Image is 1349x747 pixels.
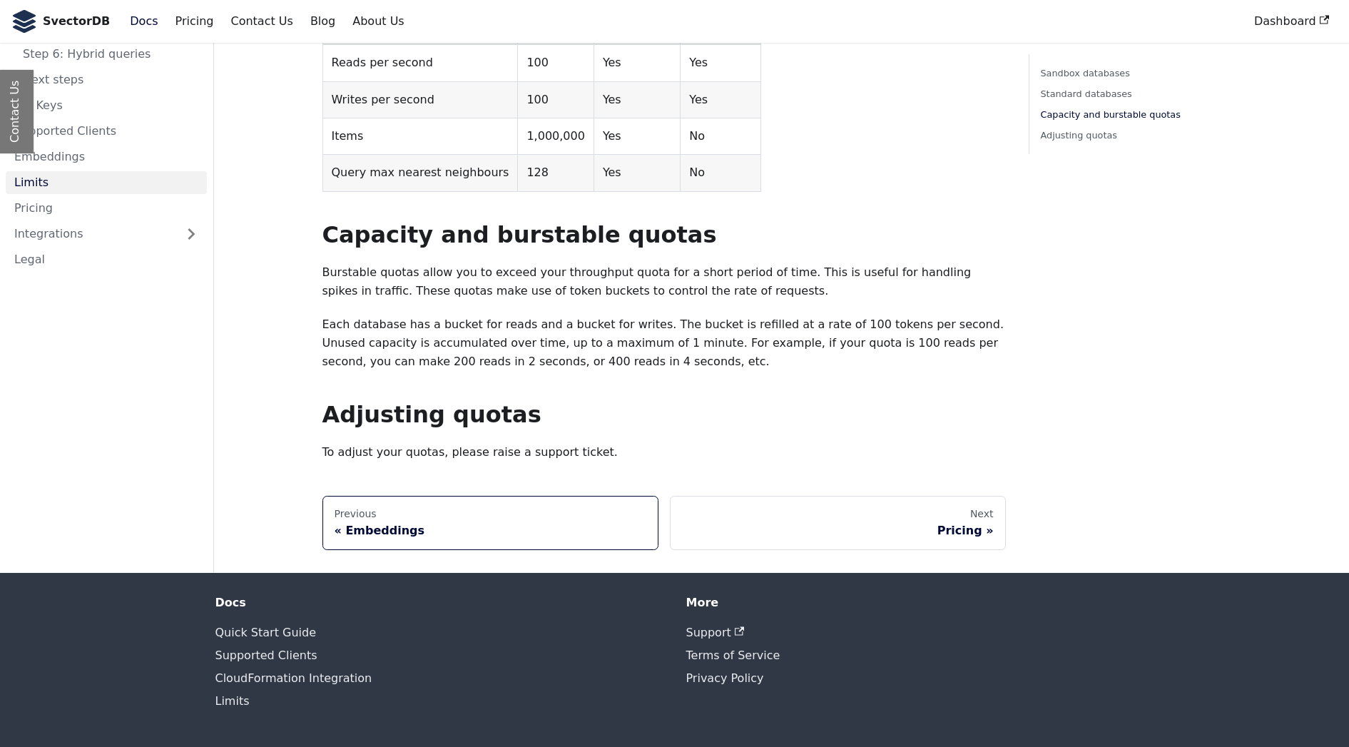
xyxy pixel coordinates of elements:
td: Yes [594,44,680,81]
a: Pricing [167,9,223,34]
a: Embeddings [6,146,207,168]
div: Next [682,508,994,521]
p: Each database has a bucket for reads and a bucket for writes. The bucket is refilled at a rate of... [322,315,1006,372]
td: Yes [681,44,760,81]
a: CloudFormation Integration [215,671,372,685]
a: Standard databases [1041,86,1236,101]
td: Yes [594,155,680,191]
h2: Adjusting quotas [322,400,1006,429]
a: Supported Clients [215,649,317,662]
b: SvectorDB [43,12,110,31]
td: 100 [518,81,594,118]
td: Items [322,118,518,155]
h2: Capacity and burstable quotas [322,220,1006,249]
div: Docs [215,596,663,610]
a: Quick Start Guide [215,626,316,639]
a: Adjusting quotas [1041,128,1236,143]
a: SvectorDB LogoSvectorDB [11,10,110,33]
td: Yes [594,118,680,155]
td: Query max nearest neighbours [322,155,518,191]
td: No [681,118,760,155]
div: Embeddings [335,524,646,538]
td: Yes [681,81,760,118]
td: Writes per second [322,81,518,118]
a: Contact Us [222,9,301,34]
p: Burstable quotas allow you to exceed your throughput quota for a short period of time. This is us... [322,263,1006,301]
div: Previous [335,508,646,521]
div: Pricing [682,524,994,538]
a: Privacy Policy [686,671,764,685]
td: 128 [518,155,594,191]
td: 1,000,000 [518,118,594,155]
a: Limits [6,171,207,194]
a: Next steps [14,68,207,91]
a: Terms of Service [686,649,780,662]
a: API Keys [6,94,207,117]
div: More [686,596,1134,610]
p: To adjust your quotas, please raise a support ticket. [322,443,1006,462]
a: PreviousEmbeddings [322,496,658,550]
td: Reads per second [322,44,518,81]
a: Integrations [6,223,207,245]
td: Yes [594,81,680,118]
a: Support [686,626,745,639]
td: 100 [518,44,594,81]
a: Blog [302,9,344,34]
a: Capacity and burstable quotas [1041,107,1236,122]
td: No [681,155,760,191]
nav: Docs pages [322,496,1006,550]
img: SvectorDB Logo [11,10,37,33]
a: Limits [215,694,250,708]
a: Dashboard [1246,9,1338,34]
a: NextPricing [670,496,1006,550]
a: Legal [6,248,207,271]
a: Sandbox databases [1041,66,1236,81]
a: Pricing [6,197,207,220]
a: About Us [344,9,412,34]
a: Supported Clients [6,120,207,143]
a: Step 6: Hybrid queries [14,43,207,66]
a: Docs [121,9,166,34]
